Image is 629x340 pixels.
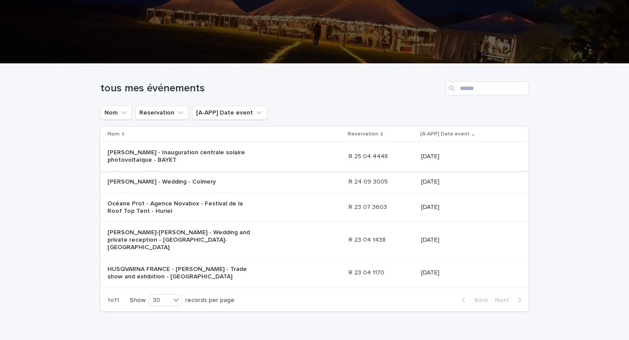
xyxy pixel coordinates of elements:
[491,296,529,304] button: Next
[130,297,145,304] p: Show
[495,297,514,303] span: Next
[421,269,515,277] p: [DATE]
[349,267,386,277] p: R 23 04 1170
[100,258,529,288] tr: HUSQVARNA FRANCE - [PERSON_NAME] - Trade show and exhibition - [GEOGRAPHIC_DATA]R 23 04 1170R 23 ...
[107,149,253,164] p: [PERSON_NAME] - Inauguration centrale solaire photovoltaïque - BAYET
[100,171,529,193] tr: [PERSON_NAME] - Wedding - ColmeryR 24 09 3005R 24 09 3005 [DATE]
[135,106,189,120] button: Reservation
[100,82,442,95] h1: tous mes événements
[107,129,120,139] p: Nom
[455,296,491,304] button: Back
[420,129,470,139] p: [A-APP] Date event
[107,200,253,215] p: Océane Prot - Agence Novabox - Festival de la Roof Top Tent - Huriel
[421,236,515,244] p: [DATE]
[421,153,515,160] p: [DATE]
[446,81,529,95] input: Search
[469,297,488,303] span: Back
[107,229,253,251] p: [PERSON_NAME]-[PERSON_NAME] - Wedding and private reception - [GEOGRAPHIC_DATA]-[GEOGRAPHIC_DATA]
[107,178,253,186] p: [PERSON_NAME] - Wedding - Colmery
[349,177,390,186] p: R 24 09 3005
[100,193,529,222] tr: Océane Prot - Agence Novabox - Festival de la Roof Top Tent - HurielR 23 07 3603R 23 07 3603 [DATE]
[348,129,378,139] p: Reservation
[100,290,126,311] p: 1 of 1
[349,202,389,211] p: R 23 07 3603
[100,106,132,120] button: Nom
[421,178,515,186] p: [DATE]
[149,296,170,305] div: 30
[107,266,253,281] p: HUSQVARNA FRANCE - [PERSON_NAME] - Trade show and exhibition - [GEOGRAPHIC_DATA]
[100,142,529,171] tr: [PERSON_NAME] - Inauguration centrale solaire photovoltaïque - BAYETR 25 04 4448R 25 04 4448 [DATE]
[349,235,387,244] p: R 23 04 1438
[100,222,529,258] tr: [PERSON_NAME]-[PERSON_NAME] - Wedding and private reception - [GEOGRAPHIC_DATA]-[GEOGRAPHIC_DATA]...
[192,106,267,120] button: [A-APP] Date event
[421,204,515,211] p: [DATE]
[349,151,390,160] p: R 25 04 4448
[185,297,235,304] p: records per page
